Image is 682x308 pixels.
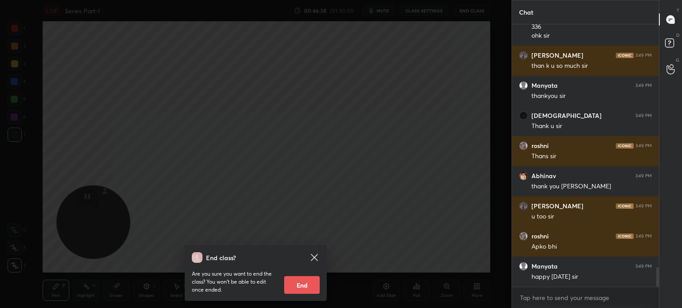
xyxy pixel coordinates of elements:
img: iconic-dark.1390631f.png [616,203,634,209]
h6: Manyata [531,82,558,90]
div: 3:49 PM [635,83,652,88]
img: default.png [519,262,528,271]
h6: Manyata [531,262,558,270]
div: 3:49 PM [635,234,652,239]
img: eb3fd125d02749659d234ba3bc1c00e6.jpg [519,172,528,180]
div: Apko bhi [531,242,652,251]
img: c6a1c05b4ef34f5bad3968ddbb1ef01f.jpg [519,111,528,120]
div: u too sir [531,212,652,221]
h4: End class? [206,253,236,262]
div: than k u so much sir [531,62,652,70]
div: happy [DATE] sir [531,273,652,281]
p: Are you sure you want to end the class? You won’t be able to edit once ended. [192,270,277,294]
div: Thans sir [531,152,652,161]
p: G [676,57,679,63]
div: 3:49 PM [635,143,652,148]
div: 3:49 PM [635,203,652,209]
div: thank you [PERSON_NAME] [531,182,652,191]
div: 3:49 PM [635,113,652,118]
img: 746fb714dc044374aca43f21b94be0ea.jpg [519,51,528,60]
img: iconic-dark.1390631f.png [616,234,634,239]
h6: [PERSON_NAME] [531,51,583,59]
p: T [677,7,679,14]
img: 3 [519,232,528,241]
div: 3:49 PM [635,264,652,269]
div: thankyou sir [531,92,652,101]
div: ohk sir [531,31,652,40]
h6: roshni [531,232,549,240]
button: End [284,276,320,294]
p: Chat [512,0,540,24]
div: 336 [531,23,652,31]
h6: [DEMOGRAPHIC_DATA] [531,112,602,120]
h6: [PERSON_NAME] [531,202,583,210]
img: iconic-dark.1390631f.png [616,143,634,148]
div: Thank u sir [531,122,652,131]
div: 3:49 PM [635,173,652,179]
div: grid [512,24,659,287]
h6: roshni [531,142,549,150]
img: iconic-dark.1390631f.png [616,53,634,58]
img: default.png [519,81,528,90]
p: D [676,32,679,39]
img: 746fb714dc044374aca43f21b94be0ea.jpg [519,202,528,211]
h6: Abhinav [531,172,556,180]
img: 3 [519,141,528,150]
div: 3:49 PM [635,53,652,58]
